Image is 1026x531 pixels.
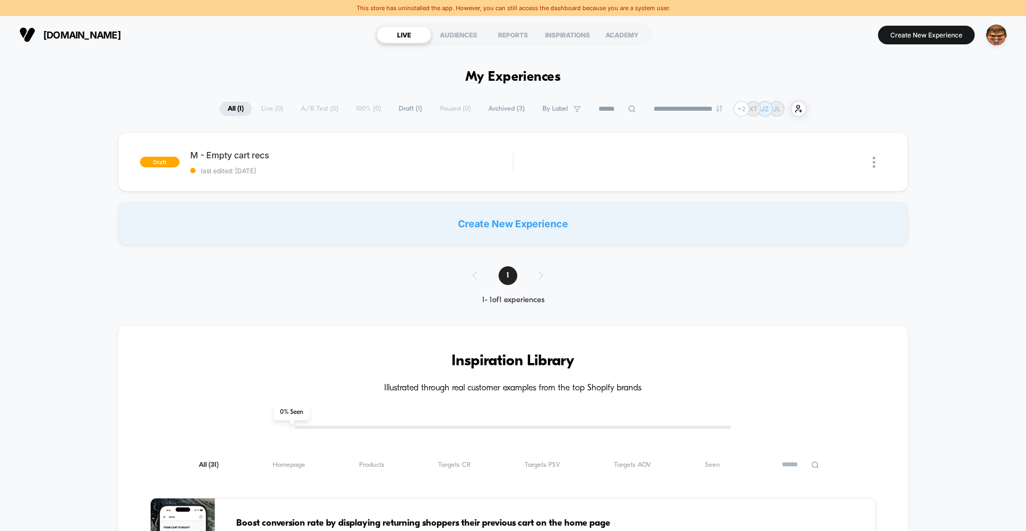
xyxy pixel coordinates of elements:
div: REPORTS [486,26,540,43]
span: Archived ( 3 ) [480,102,533,116]
span: By Label [542,105,568,113]
span: [DOMAIN_NAME] [43,29,121,41]
span: Homepage [273,461,305,469]
div: Current time [371,275,395,287]
button: Create New Experience [878,26,975,44]
span: M - Empty cart recs [190,150,512,160]
span: ( 31 ) [208,461,219,468]
button: Play, NEW DEMO 2025-VEED.mp4 [5,272,22,289]
span: draft [140,157,180,167]
h1: My Experiences [465,70,561,85]
span: Products [359,461,384,469]
h3: Inspiration Library [150,353,876,370]
span: 1 [499,266,517,285]
div: AUDIENCES [431,26,486,43]
div: INSPIRATIONS [540,26,595,43]
span: All ( 1 ) [220,102,252,116]
div: Create New Experience [118,202,908,245]
input: Volume [446,276,478,286]
div: Duration [397,275,425,287]
div: LIVE [377,26,431,43]
button: ppic [983,24,1010,46]
span: Targets AOV [614,461,651,469]
div: ACADEMY [595,26,649,43]
p: JZ [761,105,769,113]
img: Visually logo [19,27,35,43]
span: last edited: [DATE] [190,167,512,175]
span: 0 % Seen [274,404,309,420]
div: + 2 [734,101,749,117]
span: Boost conversion rate by displaying returning shoppers their previous cart on the home page [236,517,784,530]
img: ppic [986,25,1007,45]
span: Seen [705,461,720,469]
input: Seek [8,258,517,268]
button: Play, NEW DEMO 2025-VEED.mp4 [249,135,275,160]
img: end [716,105,722,112]
h4: Illustrated through real customer examples from the top Shopify brands [150,383,876,394]
p: XT [749,105,758,113]
span: Targets PSV [525,461,560,469]
p: JL [773,105,781,113]
button: [DOMAIN_NAME] [16,26,124,43]
span: Draft ( 1 ) [391,102,430,116]
span: All [199,461,219,469]
span: Targets CR [438,461,471,469]
div: 1 - 1 of 1 experiences [462,296,565,305]
img: close [873,157,875,168]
